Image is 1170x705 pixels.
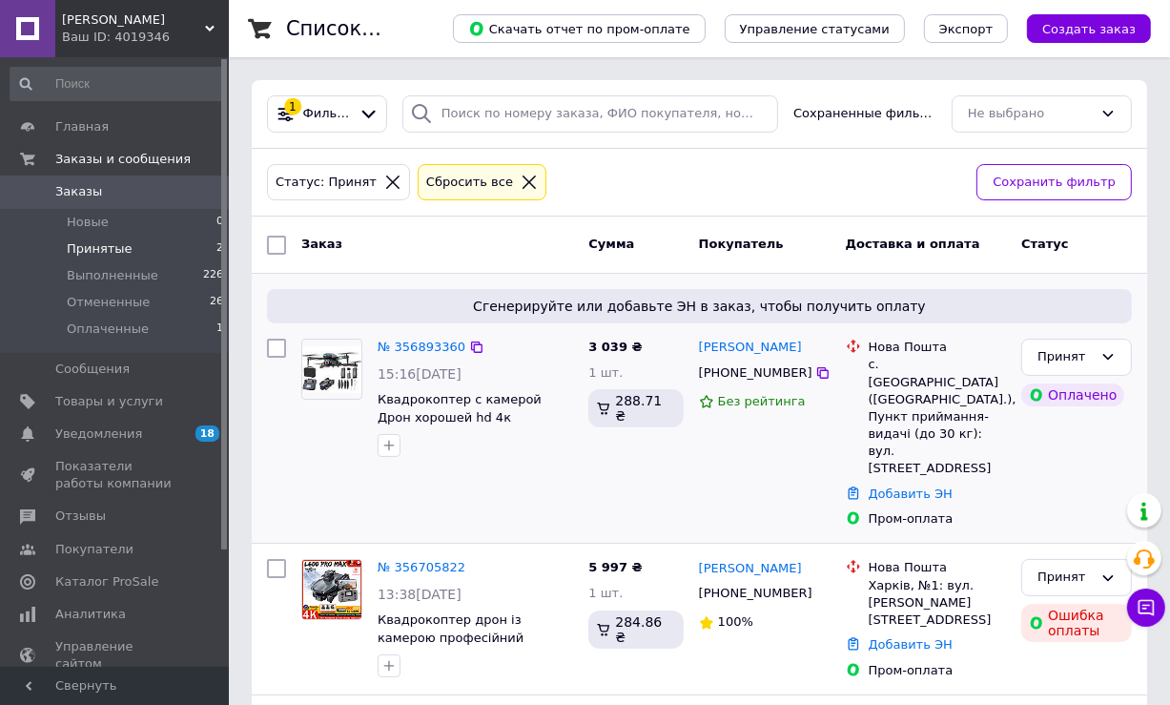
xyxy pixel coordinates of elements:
div: Принят [1037,568,1093,588]
span: Твій Магазин [62,11,205,29]
button: Чат с покупателем [1127,589,1165,627]
span: Принятые [67,240,133,258]
span: Отзывы [55,508,106,525]
span: 1 шт. [588,586,623,600]
div: Нова Пошта [869,339,1007,356]
span: Сохраненные фильтры: [793,105,936,123]
h1: Список заказов [286,17,450,40]
button: Сохранить фильтр [976,164,1132,201]
button: Скачать отчет по пром-оплате [453,14,706,43]
div: с. [GEOGRAPHIC_DATA] ([GEOGRAPHIC_DATA].), Пункт приймання-видачі (до 30 кг): вул. [STREET_ADDRESS] [869,356,1007,477]
span: Статус [1021,237,1069,251]
a: Фото товару [301,559,362,620]
img: Фото товару [302,346,361,393]
span: Управление сайтом [55,638,176,673]
a: Квадрокоптер дрон із камерою професійний квадрокоптери на пульті можна керувати з телефону потужн... [378,612,564,697]
span: Выполненные [67,267,158,284]
div: 1 [284,98,301,115]
div: Сбросить все [422,173,517,193]
div: Пром-оплата [869,510,1007,528]
span: Заказ [301,237,342,251]
span: 100% [718,614,753,629]
div: Статус: Принят [272,173,380,193]
a: Создать заказ [1008,21,1151,35]
a: № 356893360 [378,340,465,354]
div: 284.86 ₴ [588,611,683,649]
span: Доставка и оплата [846,237,980,251]
span: Оплаченные [67,321,149,338]
span: Фильтры [303,105,352,123]
span: Экспорт [939,22,993,36]
span: Сгенерируйте или добавьте ЭН в заказ, чтобы получить оплату [275,297,1124,316]
input: Поиск [10,67,225,101]
span: Показатели работы компании [55,458,176,492]
button: Экспорт [924,14,1008,43]
span: 226 [203,267,223,284]
span: Каталог ProSale [55,573,158,591]
div: 288.71 ₴ [588,389,683,427]
div: Пром-оплата [869,662,1007,679]
span: 13:38[DATE] [378,587,462,602]
span: Уведомления [55,425,142,443]
div: Оплачено [1021,384,1124,406]
span: Создать заказ [1042,22,1136,36]
div: Ваш ID: 4019346 [62,29,229,46]
a: Добавить ЭН [869,487,953,501]
span: 3 039 ₴ [588,340,642,354]
a: № 356705822 [378,560,465,574]
span: Заказы [55,183,102,200]
span: Товары и услуги [55,393,163,410]
div: Харків, №1: вул. [PERSON_NAME][STREET_ADDRESS] [869,577,1007,630]
span: 1 [216,321,223,338]
a: [PERSON_NAME] [699,560,802,578]
div: Ошибка оплаты [1021,604,1132,642]
span: Покупатели [55,541,133,558]
span: Главная [55,118,109,135]
span: Управление статусами [740,22,890,36]
div: Принят [1037,347,1093,367]
div: Не выбрано [968,104,1093,124]
a: [PERSON_NAME] [699,339,802,357]
div: Нова Пошта [869,559,1007,576]
a: Квадрокоптер с камерой Дрон хорошей hd 4к видеокамерой для новичка начинающего с дополнительной б... [378,392,564,495]
span: 26 [210,294,223,311]
span: 1 шт. [588,365,623,380]
span: Сохранить фильтр [993,173,1116,193]
img: Фото товару [302,560,361,619]
span: Отмененные [67,294,150,311]
input: Поиск по номеру заказа, ФИО покупателя, номеру телефона, Email, номеру накладной [402,95,778,133]
span: Сообщения [55,361,130,378]
span: 0 [216,214,223,231]
div: [PHONE_NUMBER] [695,581,815,606]
span: Заказы и сообщения [55,151,191,168]
span: Скачать отчет по пром-оплате [468,20,690,37]
a: Фото товару [301,339,362,400]
span: 18 [195,425,219,442]
span: Аналитика [55,606,126,623]
span: 15:16[DATE] [378,366,462,382]
span: 5 997 ₴ [588,560,642,574]
div: [PHONE_NUMBER] [695,361,815,385]
span: Сумма [588,237,634,251]
a: Добавить ЭН [869,637,953,652]
button: Создать заказ [1027,14,1151,43]
span: Покупатель [699,237,784,251]
span: Без рейтинга [718,394,806,408]
span: Новые [67,214,109,231]
span: 2 [216,240,223,258]
button: Управление статусами [725,14,905,43]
